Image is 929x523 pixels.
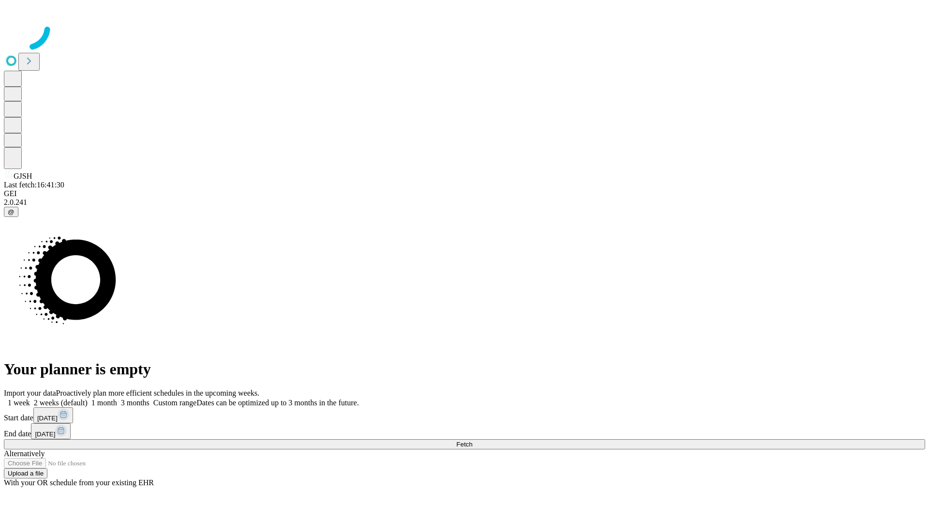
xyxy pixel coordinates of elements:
[4,189,925,198] div: GEI
[4,207,18,217] button: @
[4,407,925,423] div: Start date
[4,468,47,478] button: Upload a file
[8,399,30,407] span: 1 week
[153,399,196,407] span: Custom range
[456,441,472,448] span: Fetch
[4,360,925,378] h1: Your planner is empty
[31,423,71,439] button: [DATE]
[33,407,73,423] button: [DATE]
[4,449,45,458] span: Alternatively
[121,399,150,407] span: 3 months
[4,198,925,207] div: 2.0.241
[196,399,359,407] span: Dates can be optimized up to 3 months in the future.
[4,389,56,397] span: Import your data
[34,399,88,407] span: 2 weeks (default)
[35,431,55,438] span: [DATE]
[56,389,259,397] span: Proactively plan more efficient schedules in the upcoming weeks.
[4,439,925,449] button: Fetch
[37,415,58,422] span: [DATE]
[8,208,15,215] span: @
[14,172,32,180] span: GJSH
[4,423,925,439] div: End date
[4,181,64,189] span: Last fetch: 16:41:30
[4,478,154,487] span: With your OR schedule from your existing EHR
[91,399,117,407] span: 1 month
